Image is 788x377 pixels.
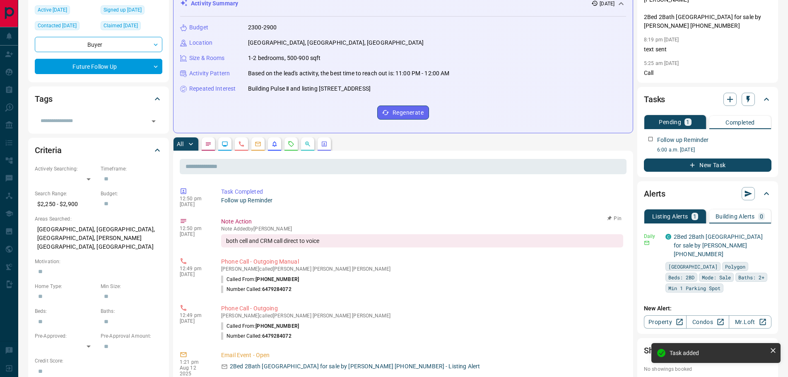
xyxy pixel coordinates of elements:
[652,214,688,219] p: Listing Alerts
[101,332,162,340] p: Pre-Approval Amount:
[644,158,771,172] button: New Task
[644,344,679,357] h2: Showings
[35,140,162,160] div: Criteria
[644,184,771,204] div: Alerts
[35,165,96,173] p: Actively Searching:
[644,233,660,240] p: Daily
[101,165,162,173] p: Timeframe:
[221,234,623,247] div: both cell and CRM call direct to voice
[221,304,623,313] p: Phone Call - Outgoing
[657,136,708,144] p: Follow up Reminder
[725,262,745,271] span: Polygon
[180,365,209,377] p: Aug 12 2025
[729,315,771,329] a: Mr.Loft
[644,341,771,360] div: Showings
[101,21,162,33] div: Fri Jul 25 2025
[35,307,96,315] p: Beds:
[760,214,763,219] p: 0
[668,284,721,292] span: Min 1 Parking Spot
[221,217,623,226] p: Note Action
[35,59,162,74] div: Future Follow Up
[686,315,729,329] a: Condos
[221,257,623,266] p: Phone Call - Outgoing Manual
[101,190,162,197] p: Budget:
[644,93,665,106] h2: Tasks
[180,312,209,318] p: 12:49 pm
[288,141,294,147] svg: Requests
[644,240,650,246] svg: Email
[248,84,371,93] p: Building Pulse Ⅱ and listing [STREET_ADDRESS]
[716,214,755,219] p: Building Alerts
[35,332,96,340] p: Pre-Approved:
[35,5,96,17] div: Fri Jul 25 2025
[668,262,718,271] span: [GEOGRAPHIC_DATA]
[205,141,212,147] svg: Notes
[101,5,162,17] div: Fri Jul 25 2025
[35,197,96,211] p: $2,250 - $2,900
[221,226,623,232] p: Note Added by [PERSON_NAME]
[644,69,771,77] p: Call
[644,37,679,43] p: 8:19 pm [DATE]
[189,23,208,32] p: Budget
[221,196,623,205] p: Follow up Reminder
[35,215,162,223] p: Areas Searched:
[180,271,209,277] p: [DATE]
[35,223,162,254] p: [GEOGRAPHIC_DATA], [GEOGRAPHIC_DATA], [GEOGRAPHIC_DATA], [PERSON_NAME][GEOGRAPHIC_DATA], [GEOGRAP...
[262,333,292,339] span: 6479284072
[693,214,696,219] p: 1
[304,141,311,147] svg: Opportunities
[644,315,687,329] a: Property
[668,273,694,281] span: Beds: 2BD
[221,286,292,293] p: Number Called:
[248,38,424,47] p: [GEOGRAPHIC_DATA], [GEOGRAPHIC_DATA], [GEOGRAPHIC_DATA]
[180,318,209,324] p: [DATE]
[238,141,245,147] svg: Calls
[377,106,429,120] button: Regenerate
[180,266,209,271] p: 12:49 pm
[255,141,261,147] svg: Emails
[665,234,671,240] div: condos.ca
[686,119,689,125] p: 1
[38,6,67,14] span: Active [DATE]
[221,351,623,360] p: Email Event - Open
[644,89,771,109] div: Tasks
[35,283,96,290] p: Home Type:
[262,286,292,292] span: 6479284072
[38,22,77,30] span: Contacted [DATE]
[189,84,236,93] p: Repeated Interest
[248,23,277,32] p: 2300-2900
[221,266,623,272] p: [PERSON_NAME] called [PERSON_NAME] [PERSON_NAME] [PERSON_NAME]
[738,273,764,281] span: Baths: 2+
[602,215,627,222] button: Pin
[35,258,162,265] p: Motivation:
[248,69,450,78] p: Based on the lead's activity, the best time to reach out is: 11:00 PM - 12:00 AM
[725,120,755,125] p: Completed
[35,92,52,106] h2: Tags
[177,141,183,147] p: All
[180,196,209,202] p: 12:50 pm
[702,273,731,281] span: Mode: Sale
[101,283,162,290] p: Min Size:
[674,233,763,257] a: 2Bed 2Bath [GEOGRAPHIC_DATA] for sale by [PERSON_NAME] [PHONE_NUMBER]
[255,323,299,329] span: [PHONE_NUMBER]
[657,146,771,154] p: 6:00 a.m. [DATE]
[35,190,96,197] p: Search Range:
[255,276,299,282] span: [PHONE_NUMBER]
[221,276,299,283] p: Called From:
[644,187,665,200] h2: Alerts
[222,141,228,147] svg: Lead Browsing Activity
[189,38,212,47] p: Location
[101,307,162,315] p: Baths:
[644,304,771,313] p: New Alert:
[221,322,299,330] p: Called From:
[180,359,209,365] p: 1:21 pm
[35,89,162,109] div: Tags
[221,332,292,340] p: Number Called:
[180,226,209,231] p: 12:50 pm
[248,54,321,62] p: 1-2 bedrooms, 500-900 sqft
[221,313,623,319] p: [PERSON_NAME] called [PERSON_NAME] [PERSON_NAME] [PERSON_NAME]
[670,350,766,356] div: Task added
[189,54,225,62] p: Size & Rooms
[148,115,159,127] button: Open
[644,60,679,66] p: 5:25 am [DATE]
